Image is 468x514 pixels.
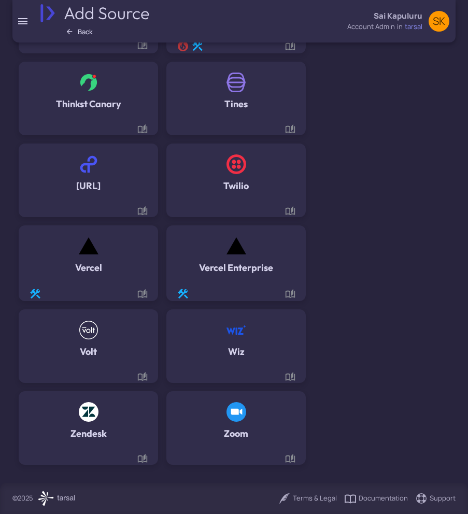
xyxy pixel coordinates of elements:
[191,40,204,52] div: Beta
[166,225,306,285] a: Vercel EnterpriseVercel Enterprise
[226,154,246,174] img: Twilio
[226,236,246,256] img: Vercel Enterprise
[224,97,248,111] h5: Tines
[56,97,121,111] h5: Thinkst Canary
[76,179,101,193] h5: [URL]
[79,236,98,256] img: Vercel
[228,345,245,359] h5: Wiz
[19,225,158,285] a: VercelVercel
[374,10,422,22] p: Sai Kapuluru
[223,179,249,193] h5: Twilio
[285,453,295,464] a: Documentation
[278,492,337,505] a: Terms & Legal
[80,345,97,359] h5: Volt
[415,492,456,505] a: Support
[12,493,33,504] p: © 2025
[19,309,158,369] a: VoltVolt
[137,289,148,299] a: Documentation
[137,372,148,382] a: Documentation
[285,124,295,134] a: Documentation
[79,73,98,92] img: Thinkst Canary
[285,372,295,382] a: Documentation
[285,206,295,216] a: Documentation
[397,22,403,32] span: in
[226,320,246,340] img: Wiz
[79,320,98,340] img: Volt
[199,261,273,275] h5: Vercel Enterprise
[177,288,189,300] div: Beta
[137,453,148,464] a: Documentation
[347,22,395,32] div: account admin
[19,62,158,122] a: Thinkst CanaryThinkst Canary
[79,154,98,174] img: Tray.ai
[70,426,107,441] h5: Zendesk
[166,62,306,122] a: TinesTines
[285,41,295,51] a: Documentation
[62,25,97,38] button: Back
[433,16,445,26] span: SK
[341,6,456,36] button: Sai Kapuluruaccount adminintarsalSK
[137,124,148,134] a: Documentation
[344,492,408,505] a: Documentation
[29,288,41,300] div: Beta
[226,402,246,422] img: Zoom
[137,40,148,50] a: Documentation
[405,22,422,32] span: tarsal
[64,3,152,23] h2: Add Source
[224,426,248,441] h5: Zoom
[166,309,306,369] a: WizWiz
[137,206,148,216] a: Documentation
[19,391,158,451] a: ZendeskZendesk
[79,402,98,422] img: Zendesk
[177,40,189,52] div: Recommended
[285,289,295,299] a: Documentation
[166,391,306,451] a: ZoomZoom
[226,73,246,92] img: Tines
[166,144,306,204] a: TwilioTwilio
[75,261,102,275] h5: Vercel
[19,144,158,204] a: Tray.ai[URL]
